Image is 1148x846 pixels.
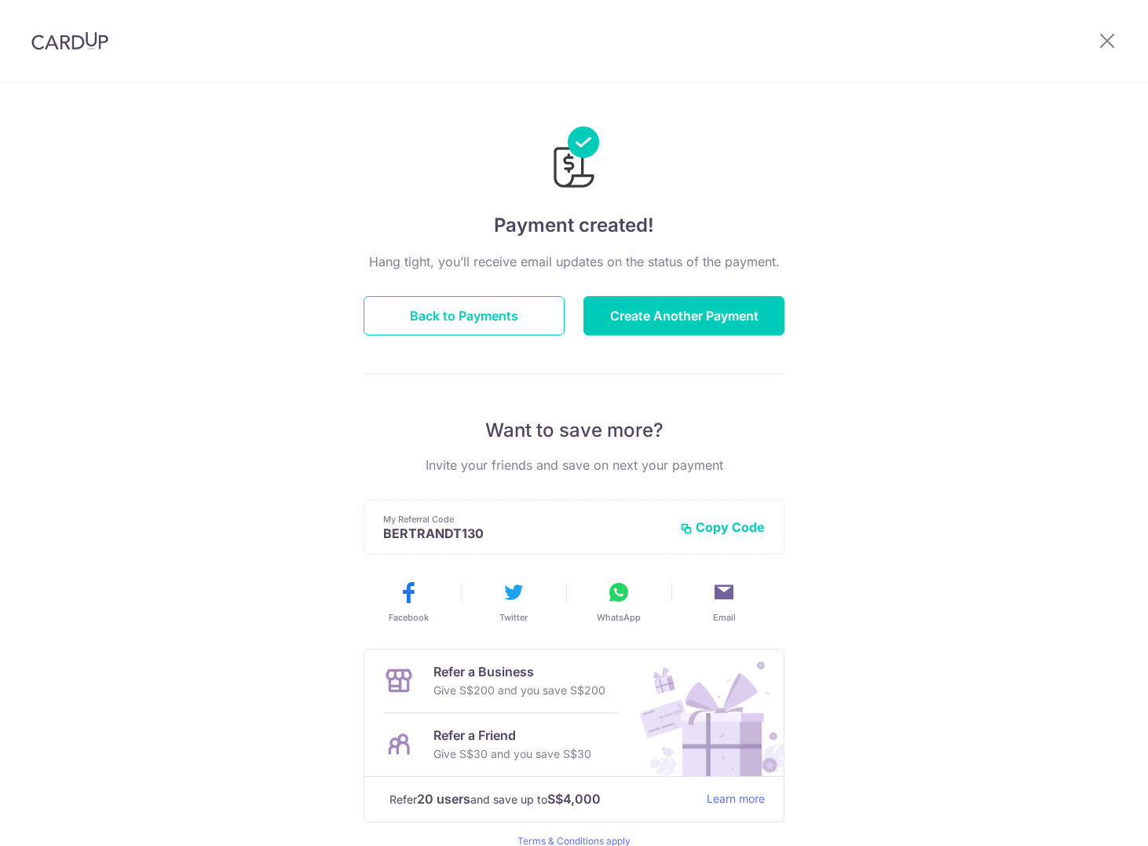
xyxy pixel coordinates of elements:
p: My Referral Code [383,513,667,526]
button: Facebook [362,580,455,624]
img: CardUp [31,31,108,50]
button: Back to Payments [364,296,565,335]
p: Want to save more? [364,418,784,443]
img: Payments [549,126,599,192]
strong: S$4,000 [547,789,601,808]
button: WhatsApp [572,580,665,624]
a: Learn more [707,789,765,809]
p: Give S$200 and you save S$200 [433,681,605,700]
p: BERTRANDT130 [383,526,667,541]
p: Hang tight, you’ll receive email updates on the status of the payment. [364,252,784,271]
span: WhatsApp [597,611,641,624]
iframe: Opens a widget where you can find more information [1047,799,1132,838]
p: Invite your friends and save on next your payment [364,456,784,474]
span: Facebook [389,611,429,624]
button: Email [678,580,770,624]
span: Twitter [499,611,528,624]
p: Refer a Friend [433,726,591,745]
span: Email [713,611,736,624]
p: Refer a Business [433,662,605,681]
button: Twitter [467,580,560,624]
p: Refer and save up to [389,789,694,809]
img: Refer [625,650,784,776]
h4: Payment created! [364,211,784,240]
strong: 20 users [417,789,470,808]
button: Copy Code [680,519,765,535]
button: Create Another Payment [583,296,784,335]
p: Give S$30 and you save S$30 [433,745,591,764]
